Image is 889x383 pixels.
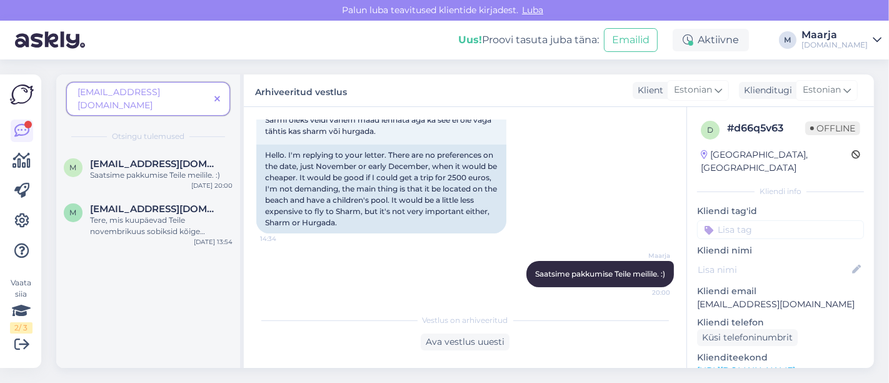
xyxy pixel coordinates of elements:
span: Luba [518,4,547,16]
div: # d66q5v63 [727,121,805,136]
p: [EMAIL_ADDRESS][DOMAIN_NAME] [697,298,864,311]
a: [URL][DOMAIN_NAME] [697,365,795,376]
span: M [70,163,77,172]
span: Vestlus on arhiveeritud [423,315,508,326]
button: Emailid [604,28,658,52]
span: Maarja [623,251,670,260]
p: Kliendi nimi [697,244,864,257]
span: d [707,125,713,135]
p: Kliendi telefon [697,316,864,329]
span: Merlinviss8@gmail.com [90,203,220,215]
div: M [779,31,796,49]
div: Maarja [801,30,868,40]
a: Maarja[DOMAIN_NAME] [801,30,881,50]
span: 20:00 [623,288,670,297]
span: 14:34 [260,234,307,243]
div: Aktiivne [673,29,749,51]
label: Arhiveeritud vestlus [255,82,347,99]
input: Lisa nimi [698,263,850,277]
img: Askly Logo [10,84,34,105]
div: Klient [633,84,663,97]
div: Saatsime pakkumise Teile meilile. :) [90,170,233,181]
div: Vaata siia [10,277,33,334]
span: Merlinviss8@gmail.com [90,158,220,170]
div: 2 / 3 [10,322,33,334]
div: Kliendi info [697,186,864,197]
p: Kliendi email [697,285,864,298]
div: Klienditugi [739,84,792,97]
span: Saatsime pakkumise Teile meilile. :) [535,269,665,278]
div: [DATE] 13:54 [194,237,233,247]
span: Estonian [674,83,712,97]
div: Ava vestlus uuesti [421,334,510,350]
b: Uus! [458,34,482,46]
div: Küsi telefoninumbrit [697,329,798,346]
span: M [70,208,77,217]
span: Otsingu tulemused [112,131,184,142]
p: Kliendi tag'id [697,205,864,218]
p: Klienditeekond [697,351,864,364]
span: Estonian [803,83,841,97]
div: [GEOGRAPHIC_DATA], [GEOGRAPHIC_DATA] [701,148,851,175]
div: [DOMAIN_NAME] [801,40,868,50]
div: Hello. I'm replying to your letter. There are no preferences on the date, just November or early ... [256,145,506,233]
div: Tere, mis kuupäevad Teile novembrikuus sobiksid kõige paremini? Mis sihtkoht Teile huvi pakub (Eg... [90,215,233,237]
div: Proovi tasuta juba täna: [458,33,599,48]
span: Offline [805,121,860,135]
div: [DATE] 20:00 [191,181,233,190]
span: [EMAIL_ADDRESS][DOMAIN_NAME] [78,86,160,111]
input: Lisa tag [697,220,864,239]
